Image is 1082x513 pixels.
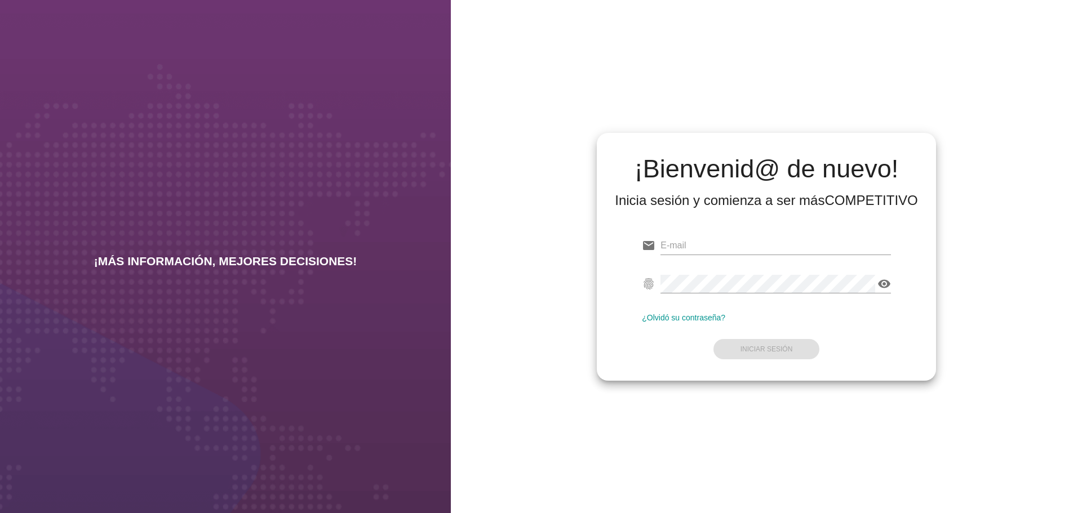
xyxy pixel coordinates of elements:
[642,239,655,252] i: email
[877,277,891,291] i: visibility
[824,193,917,208] strong: COMPETITIVO
[660,237,891,255] input: E-mail
[615,191,918,209] div: Inicia sesión y comienza a ser más
[94,255,357,268] h2: ¡MÁS INFORMACIÓN, MEJORES DECISIONES!
[642,313,725,322] a: ¿Olvidó su contraseña?
[642,277,655,291] i: fingerprint
[615,155,918,182] h2: ¡Bienvenid@ de nuevo!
